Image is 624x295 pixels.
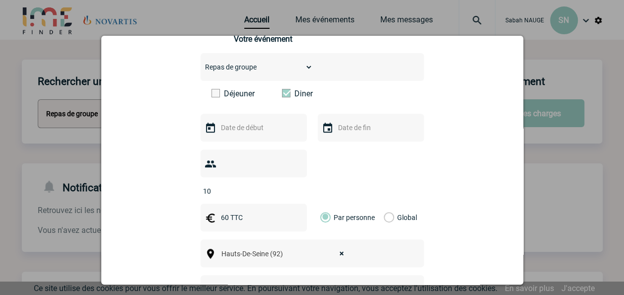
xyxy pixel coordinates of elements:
[218,121,287,134] input: Date de début
[217,247,354,261] span: Hauts-De-Seine (92)
[211,89,269,98] label: Déjeuner
[201,185,294,198] input: Nombre de participants
[340,247,344,261] span: ×
[384,204,390,231] label: Global
[336,121,404,134] input: Date de fin
[282,89,339,98] label: Diner
[218,211,287,224] input: Budget HT
[320,204,331,231] label: Par personne
[234,34,390,44] h3: Votre événement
